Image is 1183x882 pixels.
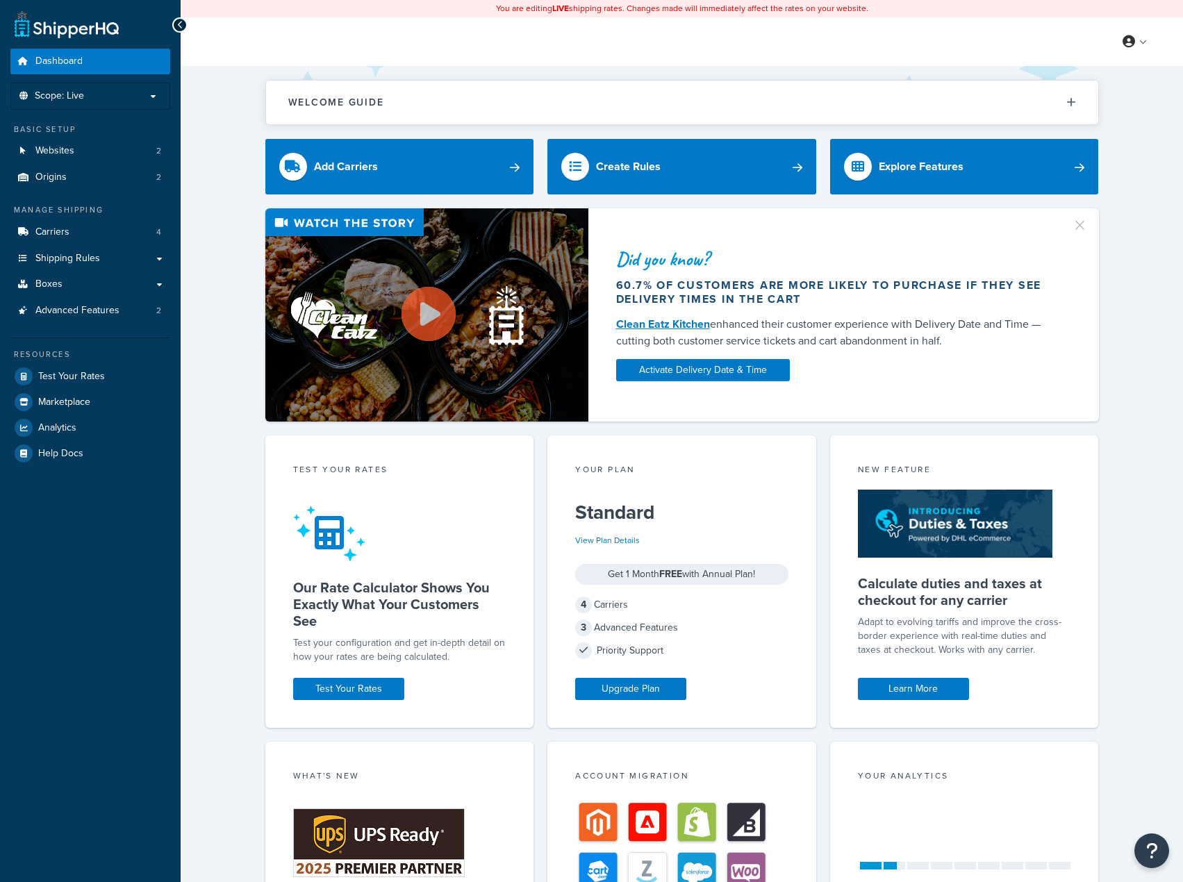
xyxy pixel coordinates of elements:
[293,769,506,785] div: What's New
[10,364,170,389] a: Test Your Rates
[265,139,534,194] a: Add Carriers
[35,90,84,102] span: Scope: Live
[35,253,100,265] span: Shipping Rules
[575,595,788,615] div: Carriers
[10,298,170,324] li: Advanced Features
[293,636,506,664] div: Test your configuration and get in-depth detail on how your rates are being calculated.
[35,305,119,317] span: Advanced Features
[156,305,161,317] span: 2
[38,397,90,408] span: Marketplace
[10,124,170,135] div: Basic Setup
[10,298,170,324] a: Advanced Features2
[575,618,788,638] div: Advanced Features
[575,534,640,547] a: View Plan Details
[266,81,1098,124] button: Welcome Guide
[10,246,170,272] a: Shipping Rules
[858,769,1071,785] div: Your Analytics
[10,165,170,190] li: Origins
[858,575,1071,608] h5: Calculate duties and taxes at checkout for any carrier
[35,145,74,157] span: Websites
[659,567,682,581] strong: FREE
[38,448,83,460] span: Help Docs
[575,463,788,479] div: Your Plan
[35,226,69,238] span: Carriers
[10,138,170,164] a: Websites2
[616,359,790,381] a: Activate Delivery Date & Time
[10,49,170,74] a: Dashboard
[156,226,161,238] span: 4
[858,678,969,700] a: Learn More
[10,219,170,245] li: Carriers
[596,157,661,176] div: Create Rules
[575,564,788,585] div: Get 1 Month with Annual Plan!
[575,597,592,613] span: 4
[10,272,170,297] a: Boxes
[314,157,378,176] div: Add Carriers
[156,145,161,157] span: 2
[35,172,67,183] span: Origins
[293,678,404,700] a: Test Your Rates
[10,204,170,216] div: Manage Shipping
[575,769,788,785] div: Account Migration
[616,278,1055,306] div: 60.7% of customers are more likely to purchase if they see delivery times in the cart
[10,415,170,440] a: Analytics
[575,678,686,700] a: Upgrade Plan
[38,371,105,383] span: Test Your Rates
[10,219,170,245] a: Carriers4
[288,97,384,108] h2: Welcome Guide
[879,157,963,176] div: Explore Features
[10,441,170,466] a: Help Docs
[830,139,1099,194] a: Explore Features
[10,349,170,360] div: Resources
[616,316,710,332] a: Clean Eatz Kitchen
[156,172,161,183] span: 2
[35,56,83,67] span: Dashboard
[858,615,1071,657] p: Adapt to evolving tariffs and improve the cross-border experience with real-time duties and taxes...
[616,316,1055,349] div: enhanced their customer experience with Delivery Date and Time — cutting both customer service ti...
[858,463,1071,479] div: New Feature
[575,641,788,660] div: Priority Support
[293,579,506,629] h5: Our Rate Calculator Shows You Exactly What Your Customers See
[10,165,170,190] a: Origins2
[35,278,63,290] span: Boxes
[552,2,569,15] b: LIVE
[293,463,506,479] div: Test your rates
[575,501,788,524] h5: Standard
[10,138,170,164] li: Websites
[265,208,588,422] img: Video thumbnail
[575,619,592,636] span: 3
[10,390,170,415] a: Marketplace
[616,249,1055,269] div: Did you know?
[547,139,816,194] a: Create Rules
[38,422,76,434] span: Analytics
[1134,833,1169,868] button: Open Resource Center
